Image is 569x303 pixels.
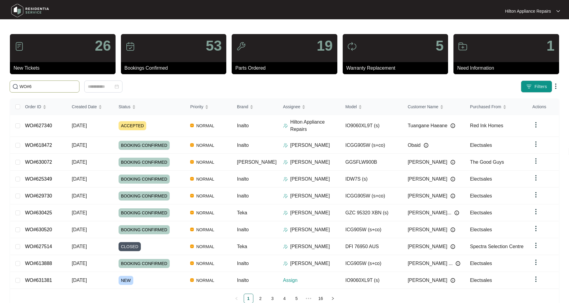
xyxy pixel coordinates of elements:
[25,193,52,198] a: WO#629730
[20,99,67,115] th: Order ID
[194,159,217,166] span: NORMAL
[119,103,131,110] span: Status
[532,208,540,215] img: dropdown arrow
[521,80,552,93] button: filter iconFilters
[532,225,540,232] img: dropdown arrow
[12,84,18,90] img: search-icon
[237,159,277,165] span: [PERSON_NAME]
[290,118,341,133] p: Hilton Appliance Repairs
[9,2,51,20] img: residentia service logo
[470,193,492,198] span: Electsales
[283,160,288,165] img: Assigner Icon
[408,243,447,250] span: [PERSON_NAME]
[237,227,249,232] span: Inalto
[527,99,559,115] th: Actions
[403,99,465,115] th: Customer Name
[190,194,194,197] img: Vercel Logo
[341,255,403,272] td: ICG905W (s+co)
[290,175,330,183] p: [PERSON_NAME]
[532,259,540,266] img: dropdown arrow
[283,194,288,198] img: Assigner Icon
[237,193,249,198] span: Inalto
[283,210,288,215] img: Assigner Icon
[341,171,403,188] td: IDW7S (s)
[125,42,135,51] img: icon
[190,143,194,147] img: Vercel Logo
[341,221,403,238] td: ICG905W (s+co)
[345,103,357,110] span: Model
[244,294,253,303] a: 1
[424,143,428,148] img: Info icon
[457,65,559,72] p: Need Information
[119,225,170,234] span: BOOKING CONFIRMED
[283,123,288,128] img: Assigner Icon
[450,244,455,249] img: Info icon
[20,83,77,90] input: Search by Order Id, Assignee Name, Customer Name, Brand and Model
[290,226,330,233] p: [PERSON_NAME]
[25,103,41,110] span: Order ID
[25,159,52,165] a: WO#630072
[317,39,332,53] p: 19
[408,260,453,267] span: [PERSON_NAME] ...
[25,123,52,128] a: WO#627340
[237,176,249,181] span: Inalto
[532,191,540,198] img: dropdown arrow
[283,227,288,232] img: Assigner Icon
[236,42,246,51] img: icon
[194,142,217,149] span: NORMAL
[235,297,238,300] span: left
[341,137,403,154] td: ICGG905W (s+co)
[237,278,249,283] span: Inalto
[25,261,52,266] a: WO#613888
[526,84,532,90] img: filter icon
[408,277,447,284] span: [PERSON_NAME]
[470,123,503,128] span: Red Ink Homes
[534,84,547,90] span: Filters
[190,211,194,214] img: Vercel Logo
[119,121,146,130] span: ACCEPTED
[256,294,265,303] a: 2
[408,192,447,200] span: [PERSON_NAME]
[72,227,87,232] span: [DATE]
[194,226,217,233] span: NORMAL
[283,177,288,181] img: Assigner Icon
[72,193,87,198] span: [DATE]
[194,260,217,267] span: NORMAL
[72,103,97,110] span: Created Date
[290,260,330,267] p: [PERSON_NAME]
[72,261,87,266] span: [DATE]
[470,210,492,215] span: Electsales
[237,123,249,128] span: Inalto
[408,103,438,110] span: Customer Name
[341,115,403,137] td: IO9060XL9T (s)
[280,294,289,303] a: 4
[456,261,460,266] img: Info icon
[235,65,337,72] p: Parts Ordered
[25,227,52,232] a: WO#630520
[25,176,52,181] a: WO#625349
[237,244,247,249] span: Teka
[316,294,325,303] a: 16
[290,142,330,149] p: [PERSON_NAME]
[408,175,447,183] span: [PERSON_NAME]
[470,278,492,283] span: Electsales
[552,83,559,90] img: dropdown arrow
[458,42,468,51] img: icon
[72,244,87,249] span: [DATE]
[450,278,455,283] img: Info icon
[278,99,341,115] th: Assignee
[341,204,403,221] td: GZC 95320 XBN (s)
[114,99,185,115] th: Status
[532,174,540,181] img: dropdown arrow
[450,227,455,232] img: Info icon
[470,227,492,232] span: Electsales
[331,297,335,300] span: right
[72,123,87,128] span: [DATE]
[67,99,114,115] th: Created Date
[341,99,403,115] th: Model
[190,261,194,265] img: Vercel Logo
[194,277,217,284] span: NORMAL
[119,259,170,268] span: BOOKING CONFIRMED
[450,194,455,198] img: Info icon
[190,245,194,248] img: Vercel Logo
